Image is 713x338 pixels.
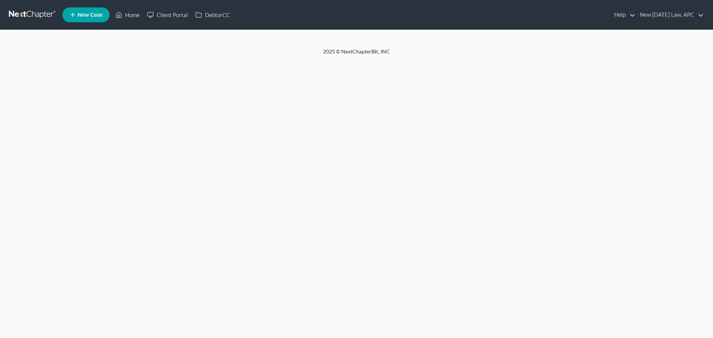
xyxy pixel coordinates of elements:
[143,8,192,22] a: Client Portal
[145,48,568,61] div: 2025 © NextChapterBK, INC
[112,8,143,22] a: Home
[611,8,635,22] a: Help
[62,7,110,22] new-legal-case-button: New Case
[636,8,704,22] a: New [DATE] Law, APC
[192,8,234,22] a: DebtorCC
